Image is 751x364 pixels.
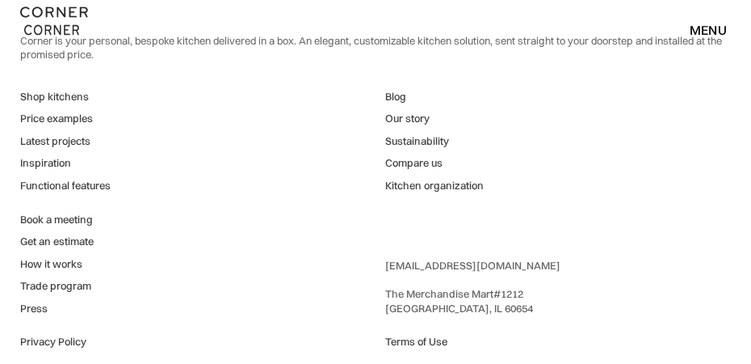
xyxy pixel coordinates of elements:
a: Sustainability [385,134,484,149]
a: Trade program [20,279,94,294]
a: How it works [20,257,94,272]
a: Book a meeting [20,213,94,227]
a: home [24,19,79,40]
a: Latest projects [20,134,111,149]
a: Privacy Policy [20,335,366,349]
div: ‍ The Merchandise Mart #1212 ‍ [GEOGRAPHIC_DATA], IL 60654 [385,259,560,315]
a: Press [20,302,94,316]
div: menu [673,16,727,44]
a: Blog [385,90,484,104]
a: Kitchen organization [385,179,484,193]
a: Compare us [385,156,484,171]
a: Our story [385,112,484,126]
a: Shop kitchens [20,90,111,104]
a: Price examples [20,112,111,126]
a: Get an estimate [20,235,94,249]
a: Functional features [20,179,111,193]
a: Terms of Use [385,335,731,349]
a: [EMAIL_ADDRESS][DOMAIN_NAME] [385,259,560,272]
div: menu [690,23,727,36]
a: Inspiration [20,156,111,171]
